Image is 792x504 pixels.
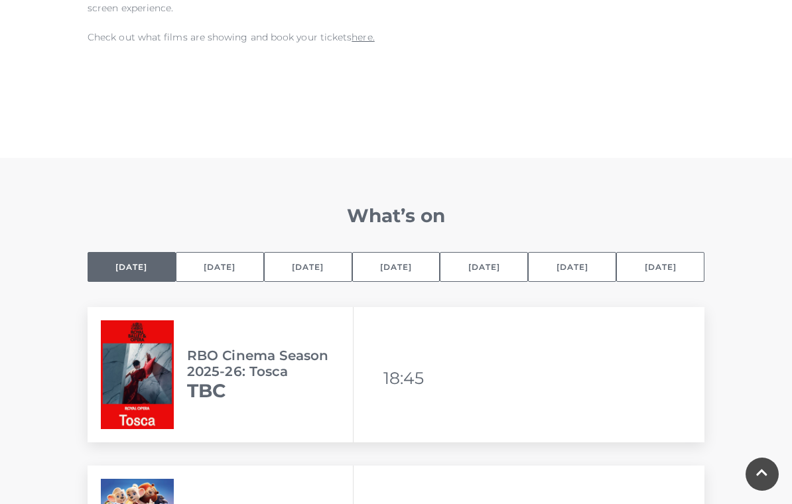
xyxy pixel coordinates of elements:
a: here. [352,31,374,43]
button: [DATE] [352,252,440,282]
li: 18:45 [383,362,430,394]
p: Check out what films are showing and book your tickets [88,29,492,45]
button: [DATE] [440,252,528,282]
button: [DATE] [528,252,616,282]
button: [DATE] [264,252,352,282]
button: [DATE] [88,252,176,282]
button: [DATE] [176,252,264,282]
button: [DATE] [616,252,704,282]
h2: What’s on [88,204,704,227]
h2: TBC [187,379,353,402]
h3: RBO Cinema Season 2025-26: Tosca [187,347,353,379]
